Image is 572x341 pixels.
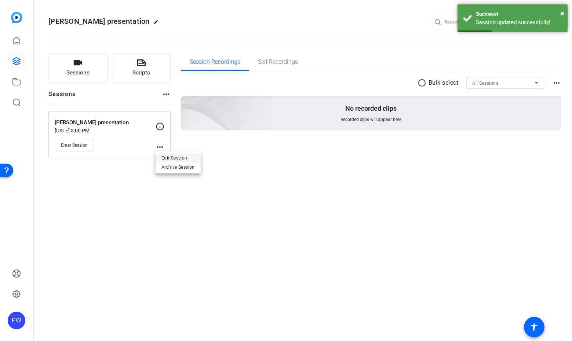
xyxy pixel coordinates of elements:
div: Success! [476,10,562,18]
span: × [560,9,564,18]
span: Archive Session [161,162,195,171]
div: Session updated successfully! [476,18,562,27]
button: Close [560,8,564,19]
span: Edit Session [161,153,195,162]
